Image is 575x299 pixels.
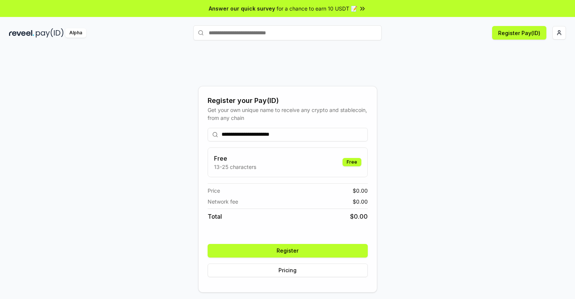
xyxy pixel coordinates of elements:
[208,187,220,195] span: Price
[65,28,86,38] div: Alpha
[208,198,238,205] span: Network fee
[208,106,368,122] div: Get your own unique name to receive any crypto and stablecoin, from any chain
[353,187,368,195] span: $ 0.00
[214,154,256,163] h3: Free
[208,95,368,106] div: Register your Pay(ID)
[492,26,546,40] button: Register Pay(ID)
[343,158,361,166] div: Free
[208,264,368,277] button: Pricing
[9,28,34,38] img: reveel_dark
[214,163,256,171] p: 13-25 characters
[36,28,64,38] img: pay_id
[350,212,368,221] span: $ 0.00
[208,212,222,221] span: Total
[209,5,275,12] span: Answer our quick survey
[208,244,368,258] button: Register
[353,198,368,205] span: $ 0.00
[277,5,357,12] span: for a chance to earn 10 USDT 📝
